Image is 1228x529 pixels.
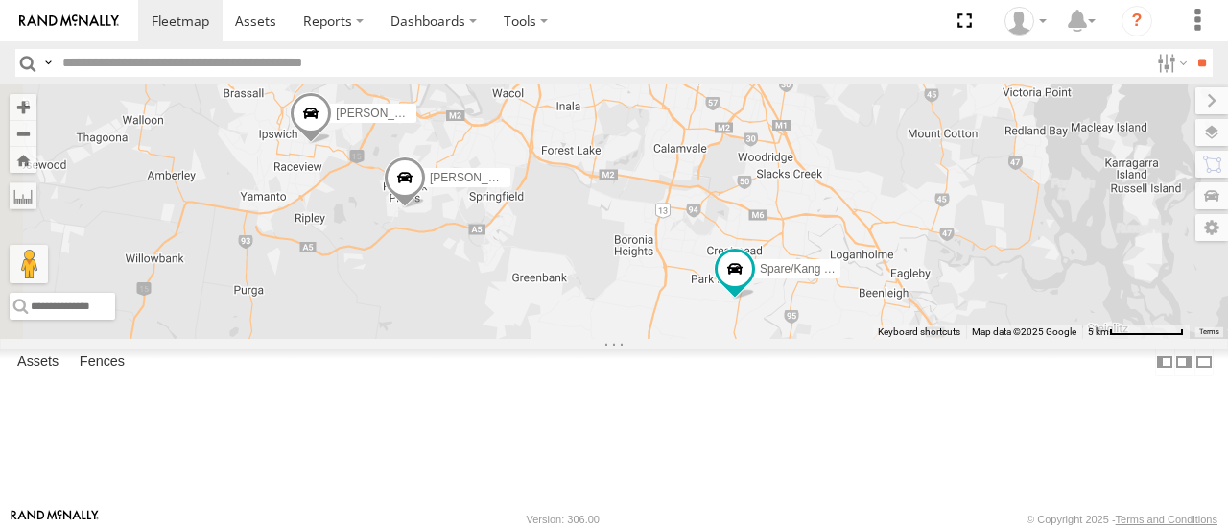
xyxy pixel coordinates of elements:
div: © Copyright 2025 - [1027,514,1217,525]
a: Visit our Website [11,510,99,529]
span: Spare/Kang - 269 EH7 [760,263,876,277]
span: Map data ©2025 Google [972,326,1076,337]
a: Terms and Conditions [1116,514,1217,525]
img: rand-logo.svg [19,14,119,28]
label: Search Query [40,49,56,77]
label: Assets [8,349,68,376]
a: Terms (opens in new tab) [1199,327,1219,335]
label: Dock Summary Table to the Left [1155,349,1174,376]
button: Zoom out [10,120,36,147]
button: Zoom in [10,94,36,120]
i: ? [1122,6,1152,36]
button: Keyboard shortcuts [878,325,960,339]
label: Map Settings [1195,214,1228,241]
label: Search Filter Options [1149,49,1191,77]
label: Fences [70,349,134,376]
button: Zoom Home [10,147,36,173]
label: Measure [10,182,36,209]
span: [PERSON_NAME] B - Corolla Hatch [430,171,615,184]
span: 5 km [1088,326,1109,337]
button: Drag Pegman onto the map to open Street View [10,245,48,283]
div: Version: 306.00 [527,514,600,525]
label: Hide Summary Table [1194,349,1214,376]
button: Map Scale: 5 km per 74 pixels [1082,325,1190,339]
span: [PERSON_NAME] 019IP4 - Hilux [336,108,506,121]
label: Dock Summary Table to the Right [1174,349,1193,376]
div: Marco DiBenedetto [998,7,1053,36]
